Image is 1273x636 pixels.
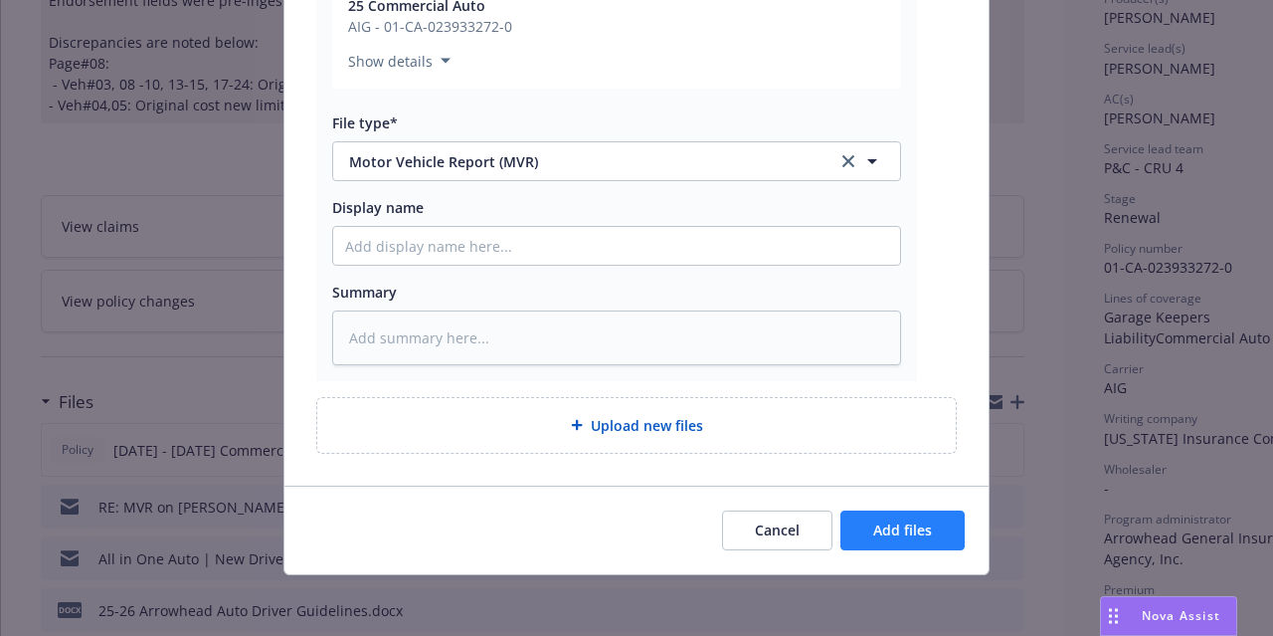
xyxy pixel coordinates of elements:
[755,521,800,539] span: Cancel
[722,511,832,550] button: Cancel
[591,415,703,436] span: Upload new files
[1100,596,1237,636] button: Nova Assist
[316,397,957,454] div: Upload new files
[840,511,965,550] button: Add files
[873,521,932,539] span: Add files
[1142,607,1220,624] span: Nova Assist
[1101,597,1126,635] div: Drag to move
